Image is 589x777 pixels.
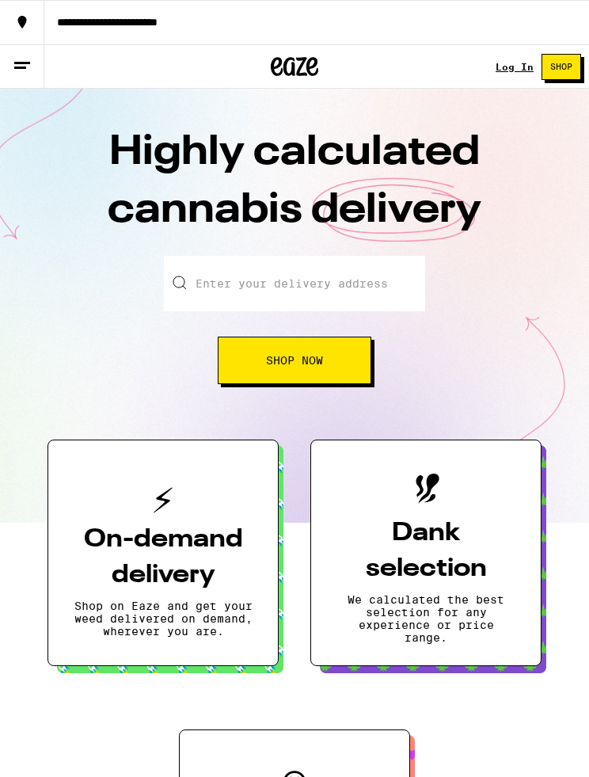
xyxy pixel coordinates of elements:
a: Shop [534,54,589,80]
button: On-demand deliveryShop on Eaze and get your weed delivered on demand, wherever you are. [47,440,279,666]
button: Shop Now [218,337,371,384]
span: Shop Now [266,355,323,366]
h1: Highly calculated cannabis delivery [17,124,572,256]
button: Dank selectionWe calculated the best selection for any experience or price range. [310,440,541,666]
span: Shop [550,63,572,71]
p: Shop on Eaze and get your weed delivered on demand, wherever you are. [74,600,253,638]
h3: Dank selection [336,516,515,587]
h3: On-demand delivery [74,522,253,593]
a: Log In [496,62,534,72]
input: Enter your delivery address [164,256,425,311]
p: We calculated the best selection for any experience or price range. [336,593,515,644]
button: Shop [541,54,581,80]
